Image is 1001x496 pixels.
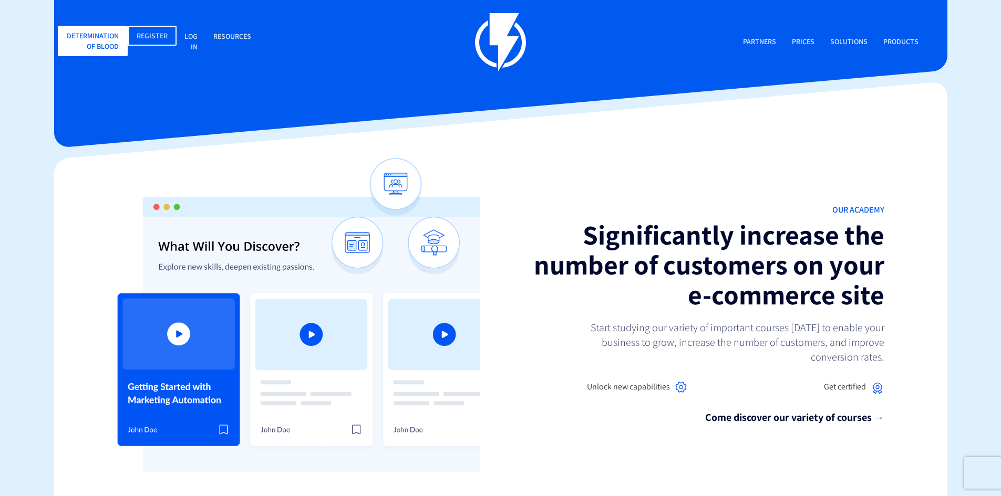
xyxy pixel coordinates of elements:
[743,37,776,46] font: Partners
[213,31,251,41] font: Resources
[832,204,884,215] font: Our Academy
[875,31,926,54] a: Products
[824,381,866,392] font: Get certified
[822,31,875,54] a: Solutions
[792,37,814,46] font: Prices
[58,26,128,56] a: Determination of blood
[509,410,884,425] a: Come discover our variety of courses →
[735,31,784,54] a: Partners
[128,26,177,46] a: Register
[587,381,670,392] font: Unlock new capabilities
[591,321,884,364] font: Start studying our variety of important courses [DATE] to enable your business to grow, increase ...
[184,31,198,51] font: Log in
[705,410,884,424] font: Come discover our variety of courses →
[883,37,919,46] font: Products
[534,217,884,312] font: Significantly increase the number of customers on your e-commerce site
[205,26,259,48] a: Resources
[784,31,822,54] a: Prices
[830,37,868,46] font: Solutions
[177,26,205,59] a: Log in
[67,31,119,51] font: Determination of blood
[137,31,168,40] font: Register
